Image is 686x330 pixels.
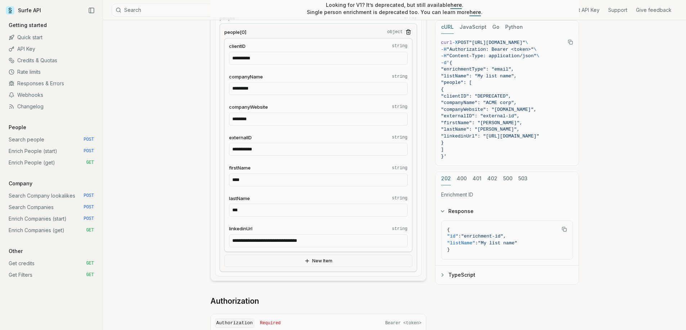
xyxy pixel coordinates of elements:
[6,225,97,236] a: Enrich Companies (get) GET
[559,224,570,235] button: Copy Text
[447,53,537,59] span: "Content-Type: application/json"
[447,227,450,232] span: {
[441,40,452,45] span: curl
[487,172,497,185] button: 402
[307,1,483,16] p: Looking for V1? It’s deprecated, but still available . Single person enrichment is deprecated too...
[441,107,537,112] span: "companyWebsite": "[DOMAIN_NAME]",
[457,172,467,185] button: 400
[447,47,534,52] span: "Authorization: Bearer <token>"
[441,134,539,139] span: "linkedinUrl": "[URL][DOMAIN_NAME]"
[392,43,407,49] code: string
[472,172,481,185] button: 401
[441,191,573,198] p: Enrichment ID
[469,40,525,45] span: "[URL][DOMAIN_NAME]"
[6,5,41,16] a: Surfe API
[392,135,407,140] code: string
[210,296,259,306] a: Authorization
[459,21,487,34] button: JavaScript
[6,78,97,89] a: Responses & Errors
[441,73,517,79] span: "listName": "My list name",
[6,66,97,78] a: Rate limits
[84,137,94,143] span: POST
[392,74,407,80] code: string
[86,272,94,278] span: GET
[6,43,97,55] a: API Key
[441,67,514,72] span: "enrichmentType": "email",
[6,145,97,157] a: Enrich People (start) POST
[84,216,94,222] span: POST
[6,124,29,131] p: People
[450,2,462,8] a: here
[441,140,444,145] span: }
[6,55,97,66] a: Credits & Quotas
[452,40,458,45] span: -X
[441,94,511,99] span: "clientID": "DEPRECATED",
[229,43,246,50] span: clientID
[447,234,458,239] span: "id"
[229,225,252,232] span: linkedinUrl
[565,37,576,48] button: Copy Text
[441,60,447,65] span: -d
[441,21,454,34] button: cURL
[525,40,528,45] span: \
[6,248,26,255] p: Other
[461,234,503,239] span: "enrichment-id"
[503,172,512,185] button: 500
[6,101,97,112] a: Changelog
[229,164,251,171] span: firstName
[6,89,97,101] a: Webhooks
[492,21,499,34] button: Go
[441,47,447,52] span: -H
[608,6,627,14] a: Support
[6,22,50,29] p: Getting started
[229,134,252,141] span: externalID
[112,4,292,17] button: Search⌘K
[470,9,481,15] a: here
[636,6,672,14] a: Give feedback
[84,193,94,199] span: POST
[229,195,250,202] span: lastName
[435,266,579,284] button: TypeScript
[6,202,97,213] a: Search Companies POST
[441,120,523,126] span: "firstName": "[PERSON_NAME]",
[458,234,461,239] span: :
[441,87,444,92] span: {
[447,247,450,252] span: }
[441,172,451,185] button: 202
[404,28,412,36] button: Remove Item
[86,261,94,266] span: GET
[392,195,407,201] code: string
[224,29,246,36] span: people[0]
[435,221,579,265] div: Response
[6,269,97,281] a: Get Filters GET
[572,6,600,14] a: Get API Key
[86,160,94,166] span: GET
[478,240,517,246] span: "My list name"
[6,32,97,43] a: Quick start
[447,240,475,246] span: "listName"
[385,320,422,326] span: Bearer <token>
[86,5,97,16] button: Collapse Sidebar
[392,226,407,232] code: string
[392,165,407,171] code: string
[475,240,478,246] span: :
[435,202,579,221] button: Response
[441,127,520,132] span: "lastName": "[PERSON_NAME]",
[441,80,472,85] span: "people": [
[441,154,447,159] span: }'
[447,60,452,65] span: '{
[537,53,539,59] span: \
[6,134,97,145] a: Search people POST
[441,100,517,105] span: "companyName": "ACME corp",
[6,213,97,225] a: Enrich Companies (start) POST
[86,227,94,233] span: GET
[392,104,407,110] code: string
[387,29,403,35] code: object
[6,190,97,202] a: Search Company lookalikes POST
[503,234,506,239] span: ,
[6,157,97,168] a: Enrich People (get) GET
[84,204,94,210] span: POST
[441,147,444,152] span: ]
[534,47,537,52] span: \
[441,53,447,59] span: -H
